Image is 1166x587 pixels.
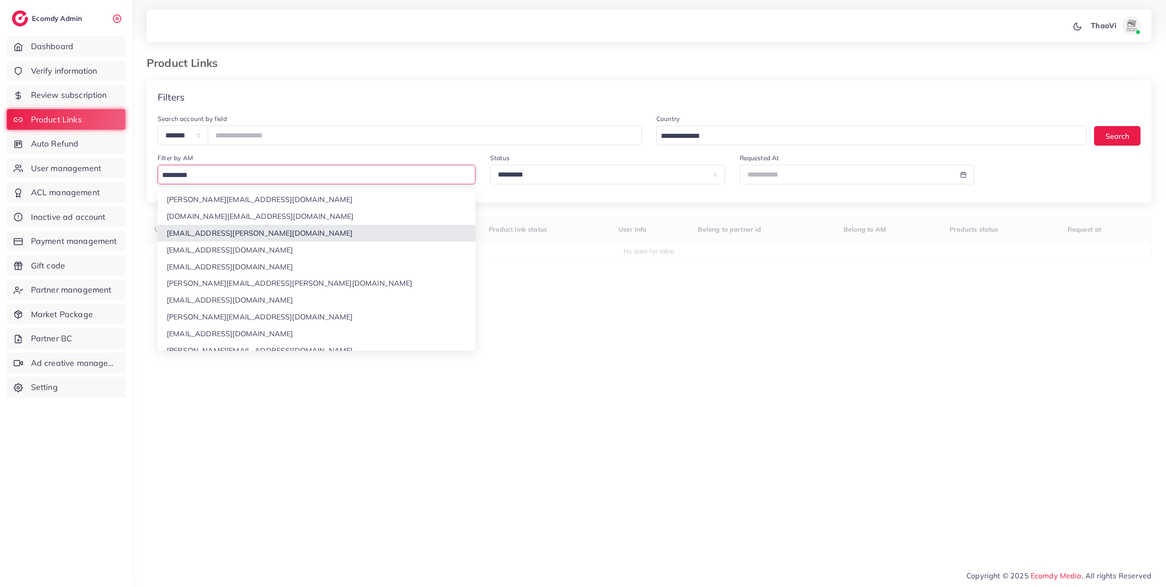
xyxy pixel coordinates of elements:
[7,158,125,179] a: User management
[740,153,779,162] label: Requested At
[7,304,125,325] a: Market Package
[7,328,125,349] a: Partner BC
[31,65,97,77] span: Verify information
[7,207,125,228] a: Inactive ad account
[31,309,93,320] span: Market Package
[31,381,58,393] span: Setting
[7,231,125,252] a: Payment management
[158,242,476,258] li: [EMAIL_ADDRESS][DOMAIN_NAME]
[31,260,65,272] span: Gift code
[31,333,72,344] span: Partner BC
[32,14,84,23] h2: Ecomdy Admin
[7,85,125,106] a: Review subscription
[7,61,125,81] a: Verify information
[7,36,125,57] a: Dashboard
[158,225,476,242] li: [EMAIL_ADDRESS][PERSON_NAME][DOMAIN_NAME]
[7,255,125,276] a: Gift code
[658,129,1075,143] input: Search for option
[158,258,476,275] li: [EMAIL_ADDRESS][DOMAIN_NAME]
[31,357,118,369] span: Ad creative management
[159,168,470,182] input: Search for option
[31,114,82,126] span: Product Links
[158,114,227,123] label: Search account by field
[656,126,1087,145] div: Search for option
[7,109,125,130] a: Product Links
[158,325,476,342] li: [EMAIL_ADDRESS][DOMAIN_NAME]
[158,153,193,162] label: Filter by AM
[1122,16,1140,35] img: avatar
[158,91,184,103] h4: Filters
[1086,16,1144,35] a: ThaoViavatar
[7,133,125,154] a: Auto Refund
[1031,571,1082,580] a: Ecomdy Media
[31,89,107,101] span: Review subscription
[158,275,476,292] li: [PERSON_NAME][EMAIL_ADDRESS][PERSON_NAME][DOMAIN_NAME]
[158,208,476,225] li: [DOMAIN_NAME][EMAIL_ADDRESS][DOMAIN_NAME]
[31,138,79,150] span: Auto Refund
[967,570,1151,581] span: Copyright © 2025
[656,114,680,123] label: Country
[7,279,125,300] a: Partner management
[1091,20,1116,31] p: ThaoVi
[31,235,117,247] span: Payment management
[158,292,476,309] li: [EMAIL_ADDRESS][DOMAIN_NAME]
[31,40,73,52] span: Dashboard
[7,353,125,374] a: Ad creative management
[31,211,106,223] span: Inactive ad account
[12,10,84,26] a: logoEcomdy Admin
[158,191,476,208] li: [PERSON_NAME][EMAIL_ADDRESS][DOMAIN_NAME]
[12,10,28,26] img: logo
[1082,570,1151,581] span: , All rights Reserved
[31,162,101,174] span: User management
[7,182,125,203] a: ACL management
[158,309,476,325] li: [PERSON_NAME][EMAIL_ADDRESS][DOMAIN_NAME]
[1094,126,1140,146] button: Search
[7,377,125,398] a: Setting
[31,284,112,296] span: Partner management
[158,342,476,359] li: [PERSON_NAME][EMAIL_ADDRESS][DOMAIN_NAME]
[158,165,476,184] div: Search for option
[147,56,225,70] h3: Product Links
[31,187,100,198] span: ACL management
[490,153,510,162] label: Status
